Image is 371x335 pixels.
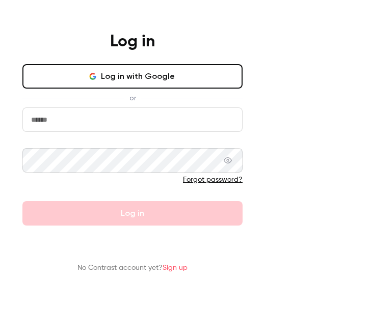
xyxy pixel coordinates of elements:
[110,32,155,52] h4: Log in
[183,176,243,183] a: Forgot password?
[22,64,243,89] button: Log in with Google
[77,263,188,273] p: No Contrast account yet?
[163,264,188,271] a: Sign up
[124,93,141,103] span: or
